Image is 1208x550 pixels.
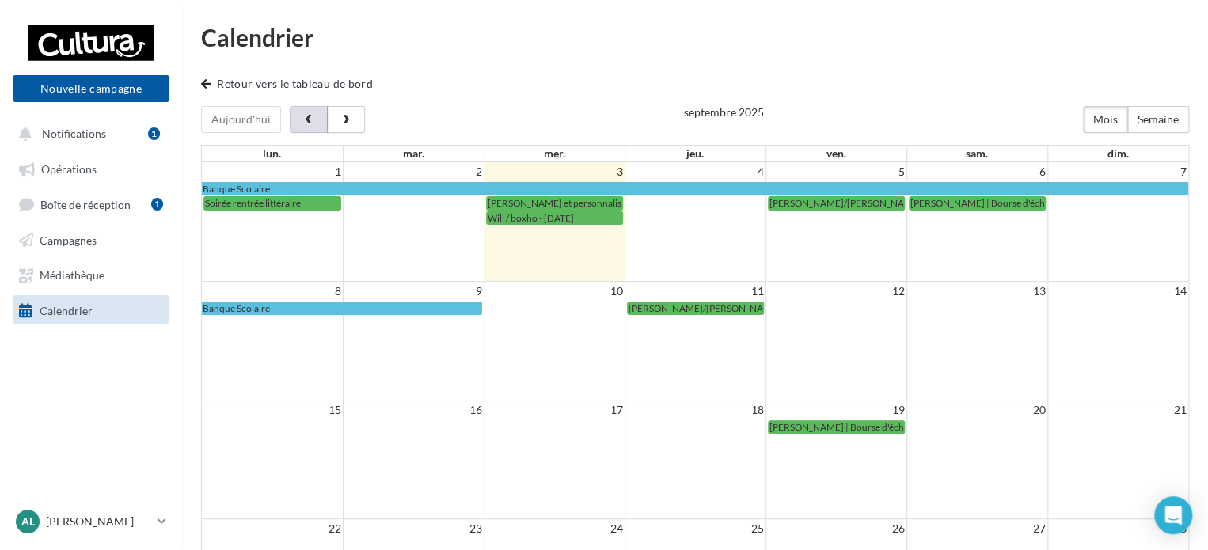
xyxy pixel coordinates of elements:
[40,268,104,282] span: Médiathèque
[906,146,1047,161] th: sam.
[9,225,173,253] a: Campagnes
[343,400,484,420] td: 16
[148,127,160,140] div: 1
[1047,519,1188,539] td: 28
[205,197,301,209] span: Soirée rentrée littéraire
[1047,162,1188,181] td: 7
[484,519,625,539] td: 24
[625,282,765,302] td: 11
[1047,400,1188,420] td: 21
[40,233,97,246] span: Campagnes
[9,189,173,218] a: Boîte de réception1
[202,182,1188,195] a: Banque Scolaire
[765,400,906,420] td: 19
[343,146,484,161] th: mar.
[343,162,484,181] td: 2
[1083,106,1128,133] button: Mois
[41,162,97,176] span: Opérations
[484,146,625,161] th: mer.
[488,212,574,224] span: Will / boxho - [DATE]
[1047,282,1188,302] td: 14
[484,162,625,181] td: 3
[201,106,281,133] button: Aujourd'hui
[201,74,379,93] button: Retour vers le tableau de bord
[769,197,1092,209] span: [PERSON_NAME]/[PERSON_NAME] - Journées portes ouvertes rappel - 22/08
[486,211,623,225] a: Will / boxho - [DATE]
[40,303,93,317] span: Calendrier
[906,400,1047,420] td: 20
[906,519,1047,539] td: 27
[765,162,906,181] td: 5
[202,162,343,181] td: 1
[46,514,151,529] p: [PERSON_NAME]
[486,196,623,210] a: [PERSON_NAME] et personnalisation - 03/09
[202,282,343,302] td: 8
[629,302,940,314] span: [PERSON_NAME]/[PERSON_NAME] portes ouvertes dernier rappel - 22/08
[9,260,173,288] a: Médiathèque
[203,196,341,210] a: Soirée rentrée littéraire
[151,198,163,211] div: 1
[684,106,764,118] h2: septembre 2025
[627,302,764,315] a: [PERSON_NAME]/[PERSON_NAME] portes ouvertes dernier rappel - 22/08
[202,400,343,420] td: 15
[909,196,1046,210] a: [PERSON_NAME] | Bourse d'échange [PERSON_NAME] le 13/09 - (06/09)
[203,183,270,195] span: Banque Scolaire
[1047,146,1188,161] th: dim.
[9,119,166,147] button: Notifications 1
[343,519,484,539] td: 23
[768,196,905,210] a: [PERSON_NAME]/[PERSON_NAME] - Journées portes ouvertes rappel - 22/08
[9,295,173,324] a: Calendrier
[202,519,343,539] td: 22
[201,25,1189,49] h1: Calendrier
[484,400,625,420] td: 17
[625,519,765,539] td: 25
[13,75,169,102] button: Nouvelle campagne
[203,302,270,314] span: Banque Scolaire
[625,400,765,420] td: 18
[484,282,625,302] td: 10
[202,146,343,161] th: lun.
[906,162,1047,181] td: 6
[769,421,1039,433] span: [PERSON_NAME] | Bourse d'échange Pokémon le 27/09 - (19/09)
[765,146,906,161] th: ven.
[625,162,765,181] td: 4
[765,519,906,539] td: 26
[765,282,906,302] td: 12
[625,146,765,161] th: jeu.
[1127,106,1189,133] button: Semaine
[9,154,173,182] a: Opérations
[343,282,484,302] td: 9
[768,420,905,434] a: [PERSON_NAME] | Bourse d'échange Pokémon le 27/09 - (19/09)
[488,197,674,209] span: [PERSON_NAME] et personnalisation - 03/09
[42,127,106,140] span: Notifications
[1154,496,1192,534] div: Open Intercom Messenger
[202,302,482,315] a: Banque Scolaire
[13,506,169,537] a: Al [PERSON_NAME]
[21,514,35,529] span: Al
[40,197,131,211] span: Boîte de réception
[906,282,1047,302] td: 13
